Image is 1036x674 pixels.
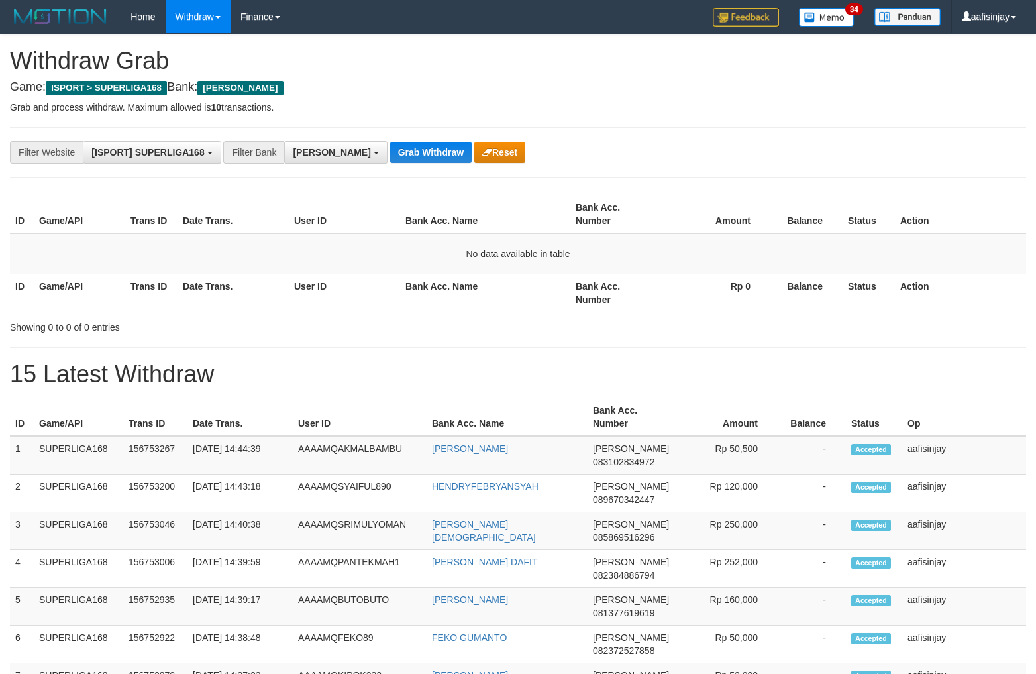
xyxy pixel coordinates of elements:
[123,550,187,588] td: 156753006
[293,398,427,436] th: User ID
[843,196,895,233] th: Status
[770,196,843,233] th: Balance
[851,557,891,569] span: Accepted
[34,398,123,436] th: Game/API
[293,436,427,475] td: AAAAMQAKMALBAMBU
[187,398,293,436] th: Date Trans.
[10,315,422,334] div: Showing 0 to 0 of 0 entries
[125,274,178,311] th: Trans ID
[593,646,654,656] span: Copy 082372527858 to clipboard
[91,147,204,158] span: [ISPORT] SUPERLIGA168
[588,398,675,436] th: Bank Acc. Number
[293,475,427,512] td: AAAAMQSYAIFUL890
[778,512,846,550] td: -
[125,196,178,233] th: Trans ID
[34,550,123,588] td: SUPERLIGA168
[778,626,846,663] td: -
[432,481,539,492] a: HENDRYFEBRYANSYAH
[187,512,293,550] td: [DATE] 14:40:38
[432,632,507,643] a: FEKO GUMANTO
[293,147,370,158] span: [PERSON_NAME]
[902,550,1026,588] td: aafisinjay
[593,557,669,567] span: [PERSON_NAME]
[851,444,891,455] span: Accepted
[178,274,289,311] th: Date Trans.
[675,512,778,550] td: Rp 250,000
[10,550,34,588] td: 4
[123,475,187,512] td: 156753200
[675,626,778,663] td: Rp 50,000
[10,81,1026,94] h4: Game: Bank:
[778,550,846,588] td: -
[778,475,846,512] td: -
[187,436,293,475] td: [DATE] 14:44:39
[902,436,1026,475] td: aafisinjay
[10,48,1026,74] h1: Withdraw Grab
[187,550,293,588] td: [DATE] 14:39:59
[778,436,846,475] td: -
[123,436,187,475] td: 156753267
[223,141,284,164] div: Filter Bank
[570,274,662,311] th: Bank Acc. Number
[211,102,221,113] strong: 10
[593,570,654,581] span: Copy 082384886794 to clipboard
[400,274,570,311] th: Bank Acc. Name
[843,274,895,311] th: Status
[10,588,34,626] td: 5
[593,608,654,618] span: Copy 081377619619 to clipboard
[10,101,1026,114] p: Grab and process withdraw. Maximum allowed is transactions.
[10,233,1026,274] td: No data available in table
[593,632,669,643] span: [PERSON_NAME]
[284,141,387,164] button: [PERSON_NAME]
[432,519,536,543] a: [PERSON_NAME][DEMOGRAPHIC_DATA]
[10,512,34,550] td: 3
[902,626,1026,663] td: aafisinjay
[123,512,187,550] td: 156753046
[675,398,778,436] th: Amount
[34,196,125,233] th: Game/API
[902,512,1026,550] td: aafisinjay
[851,520,891,531] span: Accepted
[675,550,778,588] td: Rp 252,000
[83,141,221,164] button: [ISPORT] SUPERLIGA168
[593,443,669,454] span: [PERSON_NAME]
[675,436,778,475] td: Rp 50,500
[675,588,778,626] td: Rp 160,000
[10,436,34,475] td: 1
[851,482,891,493] span: Accepted
[187,588,293,626] td: [DATE] 14:39:17
[895,274,1026,311] th: Action
[432,443,508,454] a: [PERSON_NAME]
[770,274,843,311] th: Balance
[474,142,525,163] button: Reset
[293,588,427,626] td: AAAAMQBUTOBUTO
[427,398,588,436] th: Bank Acc. Name
[895,196,1026,233] th: Action
[432,594,508,605] a: [PERSON_NAME]
[289,196,400,233] th: User ID
[846,398,902,436] th: Status
[10,274,34,311] th: ID
[593,519,669,530] span: [PERSON_NAME]
[662,274,770,311] th: Rp 0
[10,196,34,233] th: ID
[34,274,125,311] th: Game/API
[187,626,293,663] td: [DATE] 14:38:48
[799,8,855,27] img: Button%20Memo.svg
[902,475,1026,512] td: aafisinjay
[10,7,111,27] img: MOTION_logo.png
[178,196,289,233] th: Date Trans.
[851,633,891,644] span: Accepted
[593,481,669,492] span: [PERSON_NAME]
[10,361,1026,388] h1: 15 Latest Withdraw
[34,475,123,512] td: SUPERLIGA168
[570,196,662,233] th: Bank Acc. Number
[593,532,654,543] span: Copy 085869516296 to clipboard
[593,457,654,467] span: Copy 083102834972 to clipboard
[123,626,187,663] td: 156752922
[293,550,427,588] td: AAAAMQPANTEKMAH1
[34,436,123,475] td: SUPERLIGA168
[34,512,123,550] td: SUPERLIGA168
[10,398,34,436] th: ID
[34,588,123,626] td: SUPERLIGA168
